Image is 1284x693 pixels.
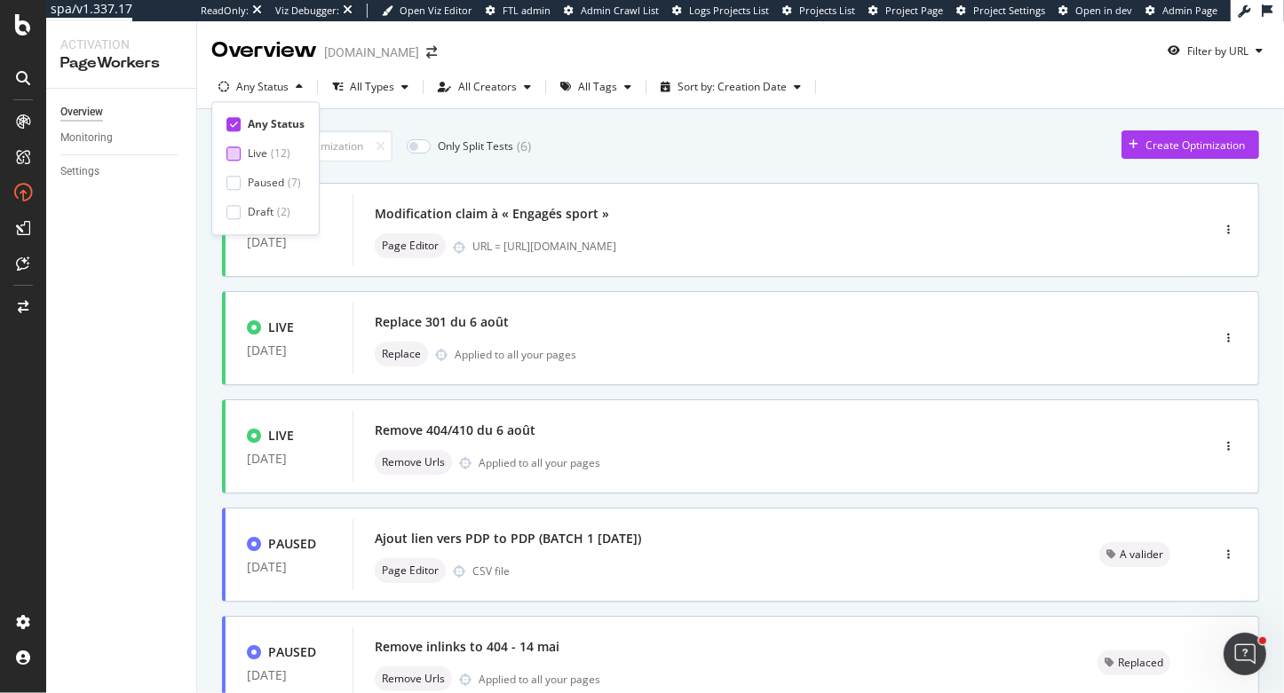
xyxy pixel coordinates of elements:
[472,239,1135,254] div: URL = [URL][DOMAIN_NAME]
[350,82,394,92] div: All Types
[426,46,437,59] div: arrow-right-arrow-left
[672,4,769,18] a: Logs Projects List
[782,4,855,18] a: Projects List
[553,73,638,101] button: All Tags
[654,73,808,101] button: Sort by: Creation Date
[375,233,446,258] div: neutral label
[211,35,317,66] div: Overview
[268,319,294,336] div: LIVE
[247,235,331,249] div: [DATE]
[271,146,290,161] div: ( 12 )
[247,668,331,682] div: [DATE]
[1145,138,1245,153] div: Create Optimization
[438,138,513,154] div: Only Split Tests
[382,349,421,359] span: Replace
[375,421,535,439] div: Remove 404/410 du 6 août
[564,4,659,18] a: Admin Crawl List
[247,343,331,358] div: [DATE]
[236,82,289,92] div: Any Status
[479,672,600,687] div: Applied to all your pages
[885,4,943,17] span: Project Page
[1120,549,1163,560] span: A valider
[868,4,943,18] a: Project Page
[1075,4,1132,17] span: Open in dev
[503,4,551,17] span: FTL admin
[60,53,182,74] div: PageWorkers
[247,452,331,466] div: [DATE]
[1224,633,1266,675] iframe: Intercom live chat
[1058,4,1132,18] a: Open in dev
[375,530,641,547] div: Ajout lien vers PDP to PDP (BATCH 1 [DATE])
[248,116,305,131] div: Any Status
[1118,658,1163,668] span: Replaced
[60,103,184,122] a: Overview
[268,535,316,553] div: PAUSED
[486,4,551,18] a: FTL admin
[247,560,331,574] div: [DATE]
[275,4,339,18] div: Viz Debugger:
[325,73,416,101] button: All Types
[455,347,576,362] div: Applied to all your pages
[375,558,446,583] div: neutral label
[1099,542,1170,567] div: neutral label
[248,205,273,220] div: Draft
[288,176,301,191] div: ( 7 )
[400,4,472,17] span: Open Viz Editor
[375,313,509,331] div: Replace 301 du 6 août
[581,4,659,17] span: Admin Crawl List
[458,82,517,92] div: All Creators
[60,129,113,147] div: Monitoring
[60,35,182,53] div: Activation
[578,82,617,92] div: All Tags
[799,4,855,17] span: Projects List
[248,176,284,191] div: Paused
[382,457,445,468] span: Remove Urls
[211,73,310,101] button: Any Status
[689,4,769,17] span: Logs Projects List
[375,450,452,475] div: neutral label
[248,146,267,161] div: Live
[60,103,103,122] div: Overview
[472,563,510,579] div: CSV file
[431,73,538,101] button: All Creators
[1161,36,1270,65] button: Filter by URL
[60,129,184,147] a: Monitoring
[956,4,1045,18] a: Project Settings
[973,4,1045,17] span: Project Settings
[382,673,445,684] span: Remove Urls
[375,205,609,223] div: Modification claim à « Engagés sport »
[60,162,99,181] div: Settings
[1145,4,1217,18] a: Admin Page
[1122,130,1259,159] button: Create Optimization
[479,455,600,470] div: Applied to all your pages
[268,643,316,661] div: PAUSED
[678,82,787,92] div: Sort by: Creation Date
[517,138,531,155] div: ( 6 )
[1098,650,1170,675] div: neutral label
[201,4,249,18] div: ReadOnly:
[60,162,184,181] a: Settings
[382,4,472,18] a: Open Viz Editor
[324,43,419,61] div: [DOMAIN_NAME]
[382,240,439,251] span: Page Editor
[375,638,559,656] div: Remove inlinks to 404 - 14 mai
[375,342,428,366] div: neutral label
[382,565,439,576] span: Page Editor
[1162,4,1217,17] span: Admin Page
[277,205,290,220] div: ( 2 )
[268,427,294,445] div: LIVE
[1187,43,1248,59] div: Filter by URL
[375,666,452,691] div: neutral label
